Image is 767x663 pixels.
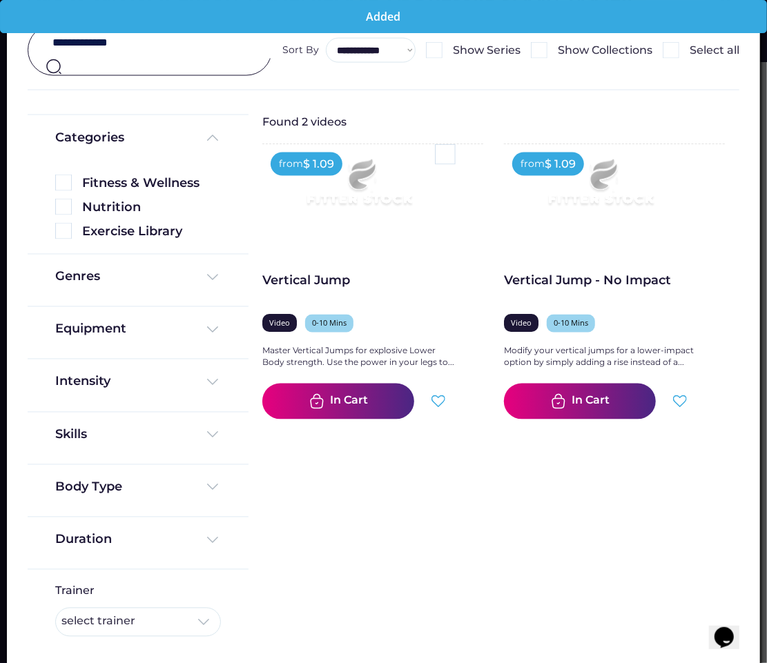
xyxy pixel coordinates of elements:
img: bag-tick-2.svg [550,393,567,410]
img: Frame%20%284%29.svg [204,426,221,443]
div: from [521,157,545,171]
img: Rectangle%205126.svg [55,199,72,215]
img: Frame%20%284%29.svg [204,374,221,390]
img: Frame%2079%20%281%29.svg [282,144,436,231]
div: Sort By [282,43,319,57]
div: select trainer [61,614,195,629]
div: Vertical Jump - No Impact [504,273,697,290]
div: Added [9,11,758,22]
div: Skills [55,426,90,444]
div: 0-10 Mins [554,318,588,328]
img: Rectangle%205126.svg [55,175,72,191]
img: Rectangle%205126.svg [426,42,443,59]
img: Rectangle%205126.svg [435,144,456,165]
div: 0-10 Mins [312,318,347,328]
img: Rectangle%205126.svg [531,42,547,59]
img: Frame%20%284%29.svg [204,532,221,548]
div: Select all [690,43,739,58]
img: Frame%20%284%29.svg [204,321,221,338]
div: Show Series [453,43,521,58]
img: Frame%20%284%29.svg [204,269,221,286]
div: Nutrition [82,199,221,216]
div: Vertical Jump [262,273,456,290]
div: from [279,157,303,171]
img: Frame%20%284%29.svg [204,479,221,495]
div: Show Collections [558,43,652,58]
div: Master Vertical Jumps for explosive Lower Body strength. Use the power in your legs to... [262,346,456,369]
div: In Cart [572,393,610,410]
div: Categories [55,129,124,146]
img: search-normal.svg [46,59,62,75]
div: $ 1.09 [303,157,334,172]
div: Video [269,318,290,328]
img: Frame%20%284%29.svg [195,614,212,631]
img: Frame%20%285%29.svg [204,130,221,146]
div: Found 2 videos [262,115,400,130]
div: Trainer [55,584,95,606]
div: Duration [55,531,112,548]
div: Video [511,318,532,328]
div: Equipment [55,321,126,338]
div: $ 1.09 [545,157,576,172]
iframe: chat widget [709,608,753,649]
div: In Cart [330,393,368,410]
img: bag-tick-2.svg [309,393,325,410]
div: Exercise Library [82,223,221,240]
img: Rectangle%205126.svg [663,42,679,59]
img: Frame%2079%20%281%29.svg [523,144,678,231]
img: Rectangle%205126.svg [55,223,72,239]
div: Genres [55,268,100,286]
div: Body Type [55,479,122,496]
div: Fitness & Wellness [82,175,221,192]
div: Intensity [55,373,110,390]
div: Modify your vertical jumps for a lower-impact option by simply adding a rise instead of a... [504,346,697,369]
